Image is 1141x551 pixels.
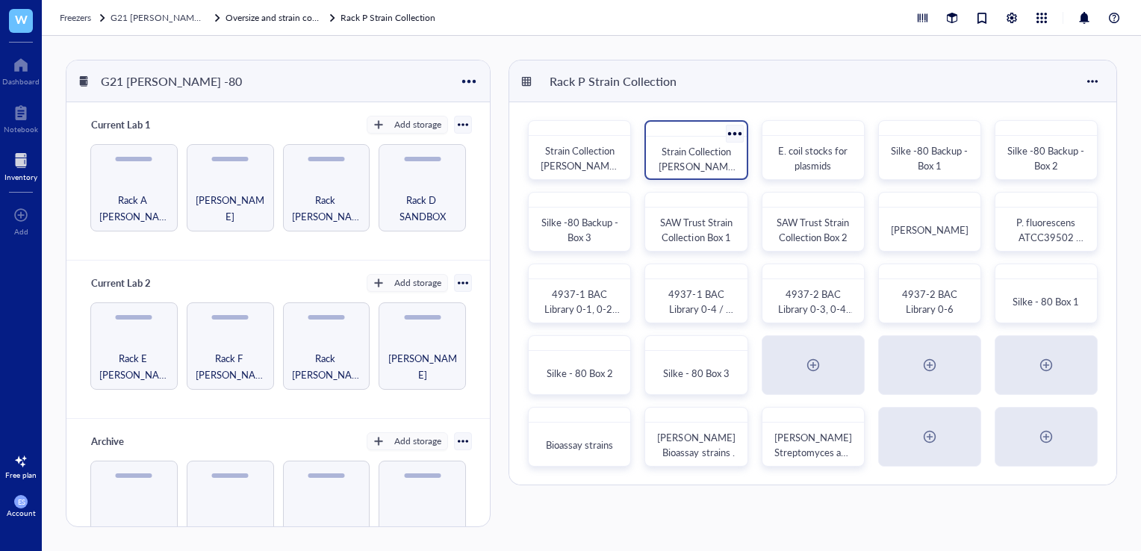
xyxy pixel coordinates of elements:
[84,273,174,293] div: Current Lab 2
[84,114,174,135] div: Current Lab 1
[4,125,38,134] div: Notebook
[541,215,621,244] span: Silke -80 Backup - Box 3
[111,10,223,25] a: G21 [PERSON_NAME] -80
[2,77,40,86] div: Dashboard
[5,470,37,479] div: Free plan
[367,116,448,134] button: Add storage
[662,287,733,346] span: 4937-1 BAC Library 0-4 / 4937-2 BAC Library 0-1, 0-2
[290,192,364,225] span: Rack [PERSON_NAME]
[387,525,458,541] span: Rack L Archive 4
[774,430,854,474] span: [PERSON_NAME] Streptomyces and other stocks
[394,435,441,448] div: Add storage
[60,10,108,25] a: Freezers
[4,101,38,134] a: Notebook
[1007,143,1086,172] span: Silke -80 Backup - Box 2
[394,118,441,131] div: Add storage
[891,222,969,237] span: [PERSON_NAME]
[111,11,218,24] span: G21 [PERSON_NAME] -80
[367,432,448,450] button: Add storage
[4,172,37,181] div: Inventory
[385,192,459,225] span: Rack D SANDBOX
[17,498,25,506] span: ES
[385,350,459,383] span: [PERSON_NAME]
[660,215,735,244] span: SAW Trust Strain Collection Box 1
[193,192,267,225] span: [PERSON_NAME]
[891,143,970,172] span: Silke -80 Backup - Box 1
[4,149,37,181] a: Inventory
[290,525,362,541] span: Rack K Archive 3
[7,508,36,517] div: Account
[543,69,683,94] div: Rack P Strain Collection
[99,525,168,541] span: Rack I Archive 1
[544,287,620,331] span: 4937-1 BAC Library 0-1, 0-2, 0-3
[60,11,91,24] span: Freezers
[663,366,730,380] span: Silke - 80 Box 3
[394,276,441,290] div: Add storage
[546,438,613,452] span: Bioassay strains
[290,350,364,383] span: Rack [PERSON_NAME]
[193,350,267,383] span: Rack F [PERSON_NAME]
[2,53,40,86] a: Dashboard
[778,143,850,172] span: E. coil stocks for plasmids
[659,144,735,188] span: Strain Collection [PERSON_NAME] Box 2
[14,227,28,236] div: Add
[547,366,613,380] span: Silke - 80 Box 2
[367,274,448,292] button: Add storage
[94,69,249,94] div: G21 [PERSON_NAME] -80
[15,10,28,28] span: W
[1012,215,1084,259] span: P. fluorescens ATCC39502 -80°C stock box
[84,431,174,452] div: Archive
[97,192,171,225] span: Rack A [PERSON_NAME]
[657,430,739,474] span: [PERSON_NAME] Bioassay strains (personal stocks)
[195,525,265,541] span: Rack J Archive 2
[902,287,960,316] span: 4937-2 BAC Library 0-6
[778,287,854,331] span: 4937-2 BAC Library 0-3, 0-4, 0-5
[97,350,171,383] span: Rack E [PERSON_NAME]
[541,143,621,187] span: Strain Collection [PERSON_NAME] Box 1
[1013,294,1079,308] span: Silke - 80 Box 1
[226,10,438,25] a: Oversize and strain collectionRack P Strain Collection
[777,215,851,244] span: SAW Trust Strain Collection Box 2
